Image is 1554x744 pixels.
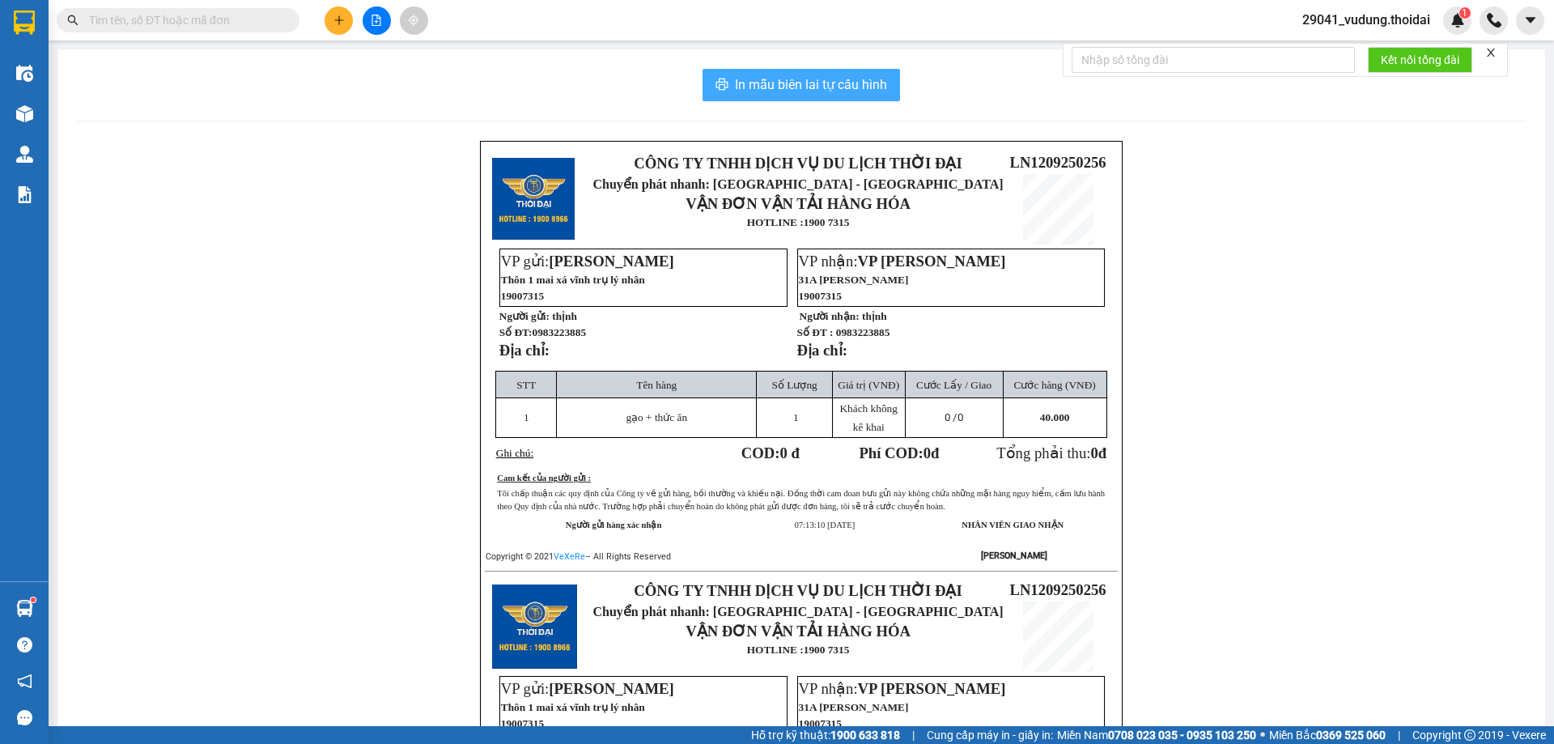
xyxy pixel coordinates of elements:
strong: NHÂN VIÊN GIAO NHẬN [962,521,1064,529]
img: logo [492,158,575,240]
strong: 0369 525 060 [1316,729,1386,742]
span: gạo + thức ăn [626,411,687,423]
span: search [67,15,79,26]
span: Cước hàng (VNĐ) [1014,379,1096,391]
img: solution-icon [16,186,33,203]
span: Thôn 1 mai xá vĩnh trụ lý nhân [501,701,645,713]
span: 0 đ [779,444,799,461]
strong: CÔNG TY TNHH DỊCH VỤ DU LỊCH THỜI ĐẠI [634,582,962,599]
strong: COD: [741,444,800,461]
img: warehouse-icon [16,146,33,163]
span: question-circle [17,637,32,653]
input: Tìm tên, số ĐT hoặc mã đơn [89,11,280,29]
span: Chuyển phát nhanh: [GEOGRAPHIC_DATA] - [GEOGRAPHIC_DATA] [593,605,1004,619]
span: file-add [371,15,382,26]
strong: 1900 7315 [804,644,850,656]
strong: Số ĐT: [499,326,586,338]
strong: Người gửi: [499,310,550,322]
span: Miền Bắc [1269,726,1386,744]
img: warehouse-icon [16,65,33,82]
span: thịnh [862,310,887,322]
span: Copyright © 2021 – All Rights Reserved [486,551,671,562]
span: thịnh [552,310,577,322]
span: Số Lượng [772,379,817,391]
img: warehouse-icon [16,105,33,122]
span: 0 [1090,444,1098,461]
span: VP gửi: [501,253,674,270]
span: 31A [PERSON_NAME] [799,701,909,713]
span: aim [408,15,419,26]
span: Khách không kê khai [839,402,897,433]
button: plus [325,6,353,35]
span: 19007315 [799,717,842,729]
span: 0 / [945,411,963,423]
span: In mẫu biên lai tự cấu hình [735,74,887,95]
span: 0983223885 [532,326,586,338]
span: VP [PERSON_NAME] [858,253,1006,270]
img: logo [492,585,577,670]
span: 31A [PERSON_NAME] [799,274,909,286]
button: aim [400,6,428,35]
strong: HOTLINE : [747,644,804,656]
span: Kết nối tổng đài [1381,51,1459,69]
input: Nhập số tổng đài [1072,47,1355,73]
span: VP gửi: [501,680,674,697]
strong: CÔNG TY TNHH DỊCH VỤ DU LỊCH THỜI ĐẠI [634,155,962,172]
span: caret-down [1523,13,1538,28]
span: 1 [524,411,529,423]
strong: [PERSON_NAME] [981,551,1047,561]
span: | [912,726,915,744]
span: 0983223885 [836,326,890,338]
span: VP nhận: [799,253,1006,270]
span: STT [516,379,536,391]
span: 07:13:10 [DATE] [794,521,855,529]
span: ⚪️ [1260,732,1265,738]
span: 1 [1462,7,1467,19]
strong: 1900 633 818 [830,729,900,742]
strong: 0708 023 035 - 0935 103 250 [1108,729,1256,742]
strong: VẬN ĐƠN VẬN TẢI HÀNG HÓA [686,623,911,640]
span: 40.000 [1040,411,1070,423]
sup: 1 [31,597,36,602]
button: caret-down [1516,6,1544,35]
button: file-add [363,6,391,35]
span: Miền Nam [1057,726,1256,744]
img: warehouse-icon [16,600,33,617]
a: VeXeRe [554,551,585,562]
span: Thôn 1 mai xá vĩnh trụ lý nhân [501,274,645,286]
strong: Người gửi hàng xác nhận [566,521,662,529]
strong: Địa chỉ: [797,342,847,359]
span: Tên hàng [636,379,677,391]
strong: 1900 7315 [804,216,850,228]
span: đ [1098,444,1106,461]
span: 19007315 [501,717,544,729]
span: VP [PERSON_NAME] [858,680,1006,697]
strong: Số ĐT : [797,326,834,338]
img: logo-vxr [14,11,35,35]
span: Tôi chấp thuận các quy định của Công ty về gửi hàng, bồi thường và khiếu nại. Đồng thời cam đoan ... [497,489,1105,511]
u: Cam kết của người gửi : [497,474,591,483]
span: 0 [923,444,931,461]
span: LN1209250256 [1009,154,1106,171]
span: close [1485,47,1497,58]
strong: Phí COD: đ [859,444,939,461]
span: 19007315 [501,290,544,302]
span: Hỗ trợ kỹ thuật: [751,726,900,744]
img: icon-new-feature [1450,13,1465,28]
span: Tổng phải thu: [996,444,1106,461]
strong: HOTLINE : [747,216,804,228]
span: message [17,710,32,725]
span: [PERSON_NAME] [549,680,673,697]
span: VP nhận: [799,680,1006,697]
span: 1 [793,411,799,423]
span: 0 [957,411,963,423]
button: Kết nối tổng đài [1368,47,1472,73]
span: Chuyển phát nhanh: [GEOGRAPHIC_DATA] - [GEOGRAPHIC_DATA] [593,177,1004,191]
strong: Địa chỉ: [499,342,550,359]
span: printer [715,78,728,93]
strong: VẬN ĐƠN VẬN TẢI HÀNG HÓA [686,195,911,212]
span: Cước Lấy / Giao [916,379,991,391]
span: Cung cấp máy in - giấy in: [927,726,1053,744]
span: | [1398,726,1400,744]
sup: 1 [1459,7,1471,19]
